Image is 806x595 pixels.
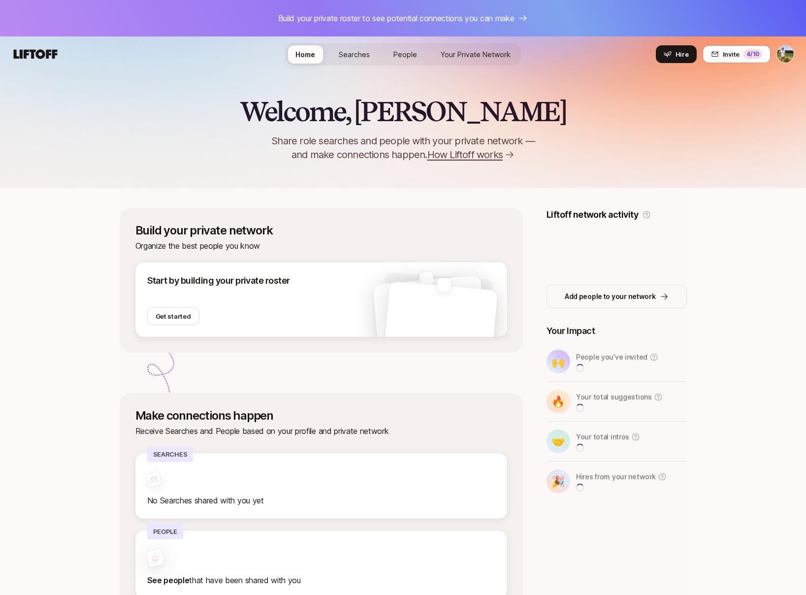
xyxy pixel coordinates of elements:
[147,574,495,587] p: that have been shared with you
[576,351,647,363] p: People you’ve invited
[547,469,570,493] div: 🎉
[240,97,566,126] h2: Welcome, [PERSON_NAME]
[777,46,794,63] img: Tyler Kieft
[331,45,378,64] a: Searches
[339,50,370,59] span: Searches
[547,390,570,413] div: 🔥
[565,291,656,302] p: Add people to your network
[147,274,290,288] p: Start by building your private roster
[656,45,697,63] button: Hire
[135,409,507,423] p: Make connections happen
[576,431,629,443] p: Your total intros
[147,575,190,585] strong: See people
[547,350,570,373] div: 🙌
[135,224,507,237] p: Build your private network
[147,496,264,505] span: No Searches shared with you yet
[393,50,417,59] span: People
[288,45,323,64] a: Home
[135,239,507,252] p: Organize the best people you know
[148,551,162,565] img: default-avatar.svg
[433,45,518,64] a: Your Private Network
[703,45,771,63] button: Invite4/10
[776,45,794,63] button: Tyler Kieft
[147,524,183,539] p: People
[723,49,740,59] span: Invite
[576,391,652,403] p: Your total suggestions
[547,285,687,308] button: Add people to your network
[743,49,762,59] div: 4 /10
[427,148,515,162] a: How Liftoff works
[547,324,687,338] p: Your Impact
[147,307,199,325] button: Get started
[386,45,425,64] a: People
[147,446,193,462] p: Searches
[576,471,656,483] p: Hires from your network
[295,50,315,59] span: Home
[676,49,689,59] span: Hire
[441,50,511,59] span: Your Private Network
[278,12,515,25] p: Build your private roster to see potential connections you can make
[256,134,551,162] p: Share role searches and people with your private network — and make connections happen.
[135,425,507,437] p: Receive Searches and People based on your profile and private network
[547,430,570,453] div: 🤝
[547,208,638,222] p: Liftoff network activity
[427,148,503,162] span: How Liftoff works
